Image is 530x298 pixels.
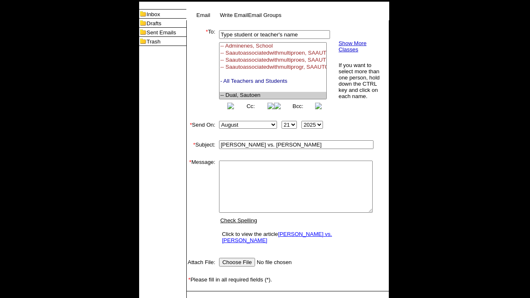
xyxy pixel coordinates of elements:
[187,291,193,298] img: spacer.gif
[187,130,195,139] img: spacer.gif
[147,38,161,45] a: Trash
[187,268,195,276] img: spacer.gif
[219,57,326,64] option: -- Saautoassociatedwithmultiproes, SAAUTOASSOCIATEDWITHMULTIPROGRAMES
[187,276,389,283] td: Please fill in all required fields (*).
[139,10,147,18] img: folder_icon.gif
[219,64,326,71] option: -- Saautoassociatedwithmultiprogr, SAAUTOASSOCIATEDWITHMULTIPROGRAMCLA
[248,12,282,18] a: Email Groups
[220,12,248,18] a: Write Email
[227,103,234,109] img: button_left.png
[219,78,326,85] option: - All Teachers and Students
[219,50,326,57] option: -- Saautoassociatedwithmultiproen, SAAUTOASSOCIATEDWITHMULTIPROGRAMEN
[187,111,195,119] img: spacer.gif
[187,29,215,111] td: To:
[215,68,217,72] img: spacer.gif
[187,256,215,268] td: Attach File:
[219,43,326,50] option: -- Adminenes, School
[220,229,372,245] td: Click to view the article
[139,28,147,36] img: folder_icon.gif
[187,248,195,256] img: spacer.gif
[246,103,255,109] a: Cc:
[187,151,195,159] img: spacer.gif
[215,262,216,262] img: spacer.gif
[187,119,215,130] td: Send On:
[215,203,216,204] img: spacer.gif
[187,283,195,291] img: spacer.gif
[147,20,161,26] a: Drafts
[219,92,326,99] option: -- Dual, Sautoen
[338,62,382,100] td: If you want to select more than one person, hold down the CTRL key and click on each name.
[147,11,160,17] a: Inbox
[196,12,210,18] a: Email
[315,103,322,109] img: button_right.png
[222,231,332,243] a: [PERSON_NAME] vs. [PERSON_NAME]
[293,103,304,109] a: Bcc:
[139,19,147,27] img: folder_icon.gif
[220,217,257,223] a: Check Spelling
[274,103,281,109] img: button_left.png
[339,40,366,53] a: Show More Classes
[267,103,274,109] img: button_right.png
[187,159,215,248] td: Message:
[147,29,176,36] a: Sent Emails
[187,139,215,151] td: Subject:
[139,37,147,46] img: folder_icon.gif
